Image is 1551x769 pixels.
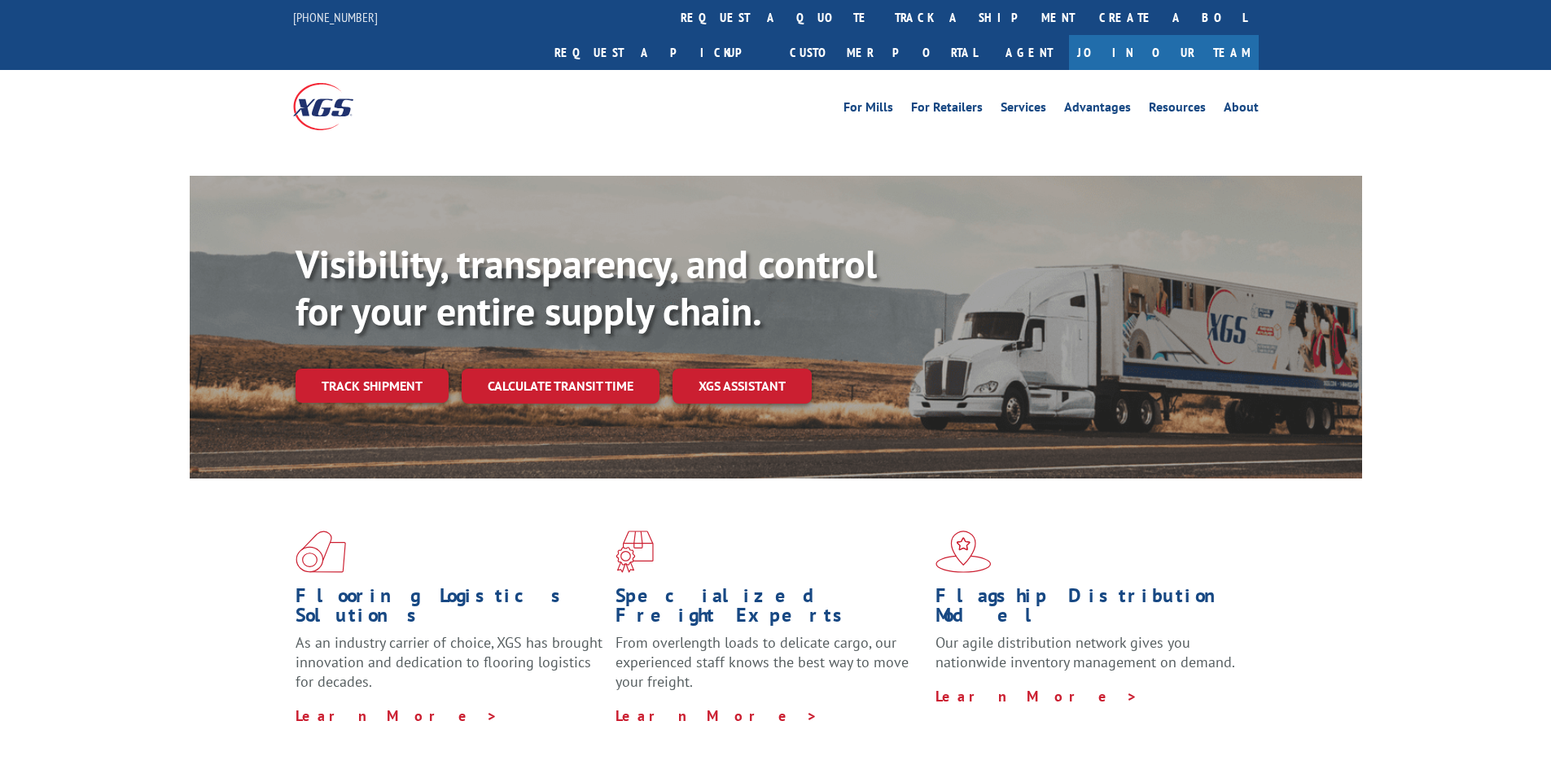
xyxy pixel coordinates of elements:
a: Learn More > [616,706,818,725]
a: Advantages [1064,101,1131,119]
p: From overlength loads to delicate cargo, our experienced staff knows the best way to move your fr... [616,633,923,706]
a: Join Our Team [1069,35,1259,70]
img: xgs-icon-flagship-distribution-model-red [935,531,992,573]
a: [PHONE_NUMBER] [293,9,378,25]
a: Agent [989,35,1069,70]
a: Customer Portal [778,35,989,70]
a: Request a pickup [542,35,778,70]
h1: Flooring Logistics Solutions [296,586,603,633]
span: As an industry carrier of choice, XGS has brought innovation and dedication to flooring logistics... [296,633,602,691]
a: Track shipment [296,369,449,403]
a: For Mills [843,101,893,119]
h1: Specialized Freight Experts [616,586,923,633]
a: About [1224,101,1259,119]
a: Resources [1149,101,1206,119]
span: Our agile distribution network gives you nationwide inventory management on demand. [935,633,1235,671]
a: Calculate transit time [462,369,659,404]
b: Visibility, transparency, and control for your entire supply chain. [296,238,877,336]
h1: Flagship Distribution Model [935,586,1243,633]
a: XGS ASSISTANT [673,369,812,404]
a: Learn More > [935,687,1138,706]
a: For Retailers [911,101,983,119]
img: xgs-icon-total-supply-chain-intelligence-red [296,531,346,573]
img: xgs-icon-focused-on-flooring-red [616,531,654,573]
a: Learn More > [296,706,498,725]
a: Services [1001,101,1046,119]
